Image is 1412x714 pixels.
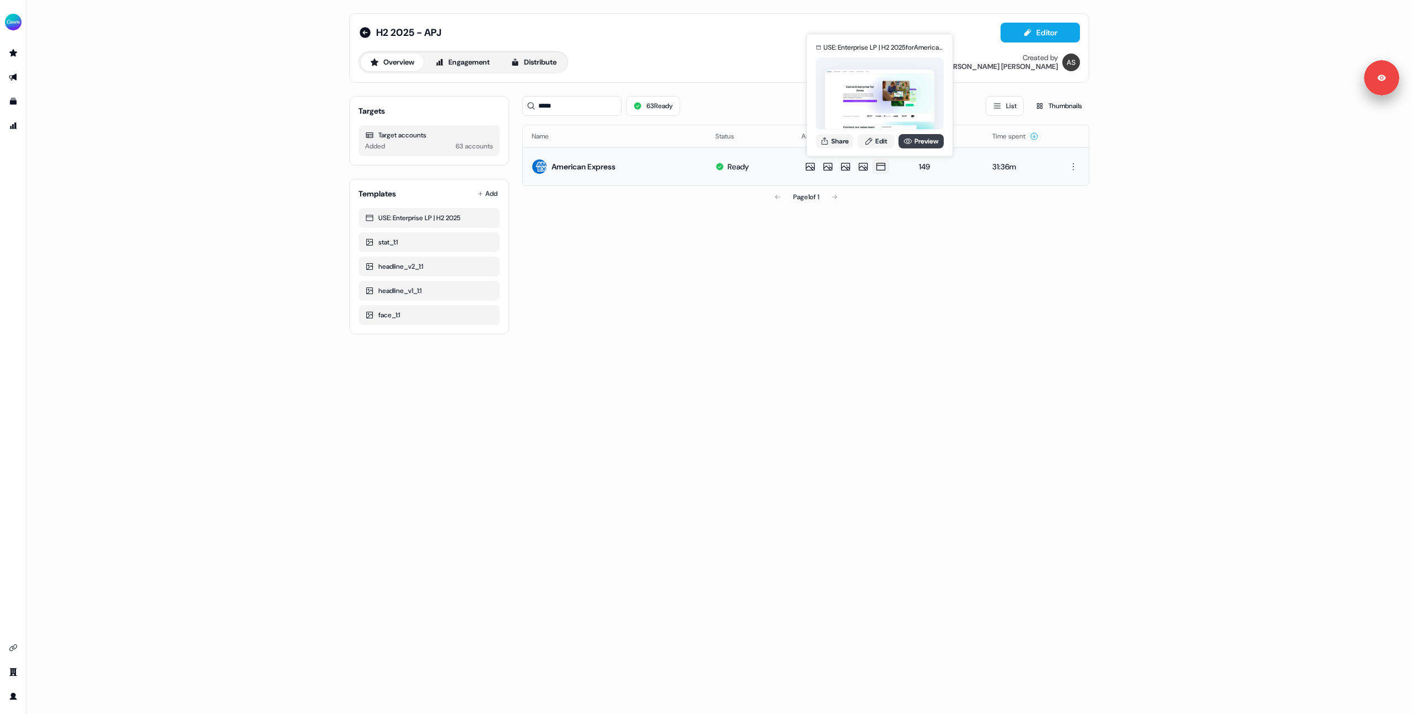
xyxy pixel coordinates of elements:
[816,134,853,148] button: Share
[793,125,910,147] th: Assets
[359,105,385,116] div: Targets
[992,126,1039,146] button: Time spent
[361,54,424,71] button: Overview
[532,126,562,146] button: Name
[919,161,975,172] div: 149
[4,117,22,135] a: Go to attribution
[359,188,396,199] div: Templates
[1001,28,1080,40] a: Editor
[365,141,385,152] div: Added
[728,161,749,172] div: Ready
[1001,23,1080,42] button: Editor
[365,261,493,272] div: headline_v2_1:1
[898,134,944,148] a: Preview
[365,212,493,223] div: USE: Enterprise LP | H2 2025
[4,688,22,705] a: Go to profile
[365,237,493,248] div: stat_1:1
[1028,96,1089,116] button: Thumbnails
[858,134,894,148] a: Edit
[426,54,499,71] button: Engagement
[552,161,616,172] div: American Express
[501,54,566,71] button: Distribute
[626,96,680,116] button: 63Ready
[4,68,22,86] a: Go to outbound experience
[1023,54,1058,62] div: Created by
[793,191,819,203] div: Page 1 of 1
[992,161,1046,172] div: 31:36m
[456,141,493,152] div: 63 accounts
[825,70,934,131] img: asset preview
[4,44,22,62] a: Go to prospects
[943,62,1058,71] div: [PERSON_NAME] [PERSON_NAME]
[365,285,493,296] div: headline_v1_1:1
[376,26,441,39] span: H2 2025 - APJ
[4,639,22,657] a: Go to integrations
[986,96,1024,116] button: List
[365,310,493,321] div: face_1:1
[475,186,500,201] button: Add
[823,42,944,53] div: USE: Enterprise LP | H2 2025 for American Express
[715,126,747,146] button: Status
[4,93,22,110] a: Go to templates
[365,130,493,141] div: Target accounts
[4,663,22,681] a: Go to team
[1062,54,1080,71] img: Anna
